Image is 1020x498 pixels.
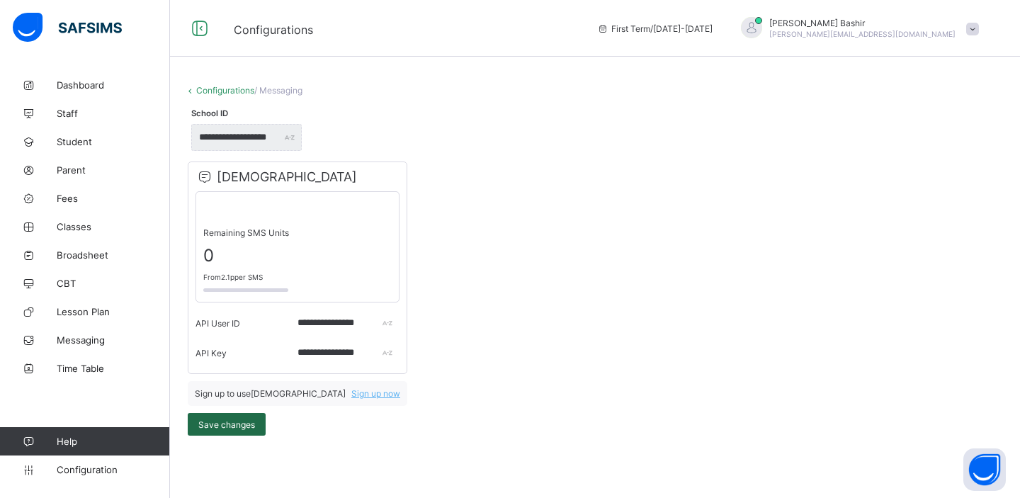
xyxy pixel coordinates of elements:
[57,193,170,204] span: Fees
[57,363,170,374] span: Time Table
[196,85,254,96] a: Configurations
[351,388,400,399] span: Sign up now
[57,136,170,147] span: Student
[57,79,170,91] span: Dashboard
[769,30,956,38] span: [PERSON_NAME][EMAIL_ADDRESS][DOMAIN_NAME]
[13,13,122,43] img: safsims
[57,464,169,475] span: Configuration
[234,23,313,37] span: Configurations
[195,169,357,184] span: [DEMOGRAPHIC_DATA]
[57,249,170,261] span: Broadsheet
[195,348,227,358] span: API Key
[57,334,170,346] span: Messaging
[57,108,170,119] span: Staff
[57,164,170,176] span: Parent
[203,273,392,281] span: From 2.1p per SMS
[198,419,255,430] span: Save changes
[57,436,169,447] span: Help
[57,306,170,317] span: Lesson Plan
[195,388,346,399] span: Sign up to use [DEMOGRAPHIC_DATA]
[963,448,1006,491] button: Open asap
[195,318,240,329] span: API User ID
[597,23,713,34] span: session/term information
[203,227,392,238] span: Remaining SMS Units
[727,17,986,40] div: HamidBashir
[57,278,170,289] span: CBT
[57,221,170,232] span: Classes
[191,108,228,118] label: School ID
[203,245,392,266] span: 0
[769,18,956,28] span: [PERSON_NAME] Bashir
[254,85,302,96] span: / Messaging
